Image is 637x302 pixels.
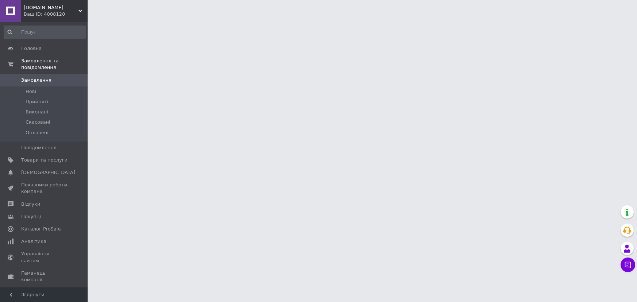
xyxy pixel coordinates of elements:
div: Ваш ID: 4008120 [24,11,88,18]
span: Відгуки [21,201,40,208]
span: Нові [26,88,36,95]
span: Головна [21,45,42,52]
span: Скасовані [26,119,50,125]
span: Оплачені [26,129,49,136]
span: Повідомлення [21,144,57,151]
span: [DEMOGRAPHIC_DATA] [21,169,75,176]
span: Товари та послуги [21,157,68,163]
button: Чат з покупцем [621,258,635,272]
span: Замовлення [21,77,51,84]
span: Замовлення та повідомлення [21,58,88,71]
input: Пошук [4,26,86,39]
span: Показники роботи компанії [21,182,68,195]
span: Каталог ProSale [21,226,61,232]
span: Гаманець компанії [21,270,68,283]
span: Аналітика [21,238,46,245]
span: Виконані [26,109,48,115]
span: Управління сайтом [21,251,68,264]
span: Покупці [21,213,41,220]
span: Прийняті [26,98,48,105]
span: AvtoObrij.prom.ua [24,4,78,11]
